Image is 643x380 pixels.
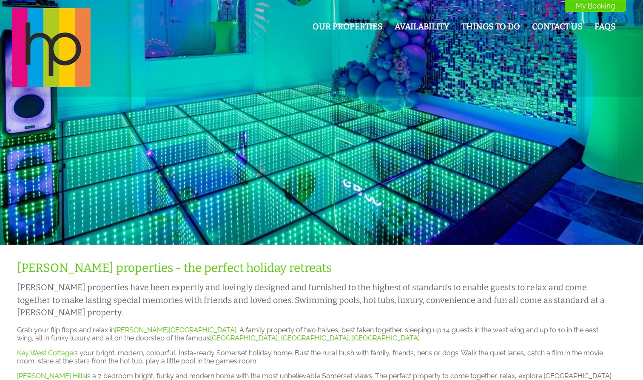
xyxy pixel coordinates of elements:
a: Key West Cottage [17,349,73,357]
p: is your bright, modern, colourful, Insta-ready Somerset holiday home. Bust the rural hush with fa... [17,349,616,365]
a: [PERSON_NAME] Hills [17,372,86,380]
h2: [PERSON_NAME] properties have been expertly and lovingly designed and furnished to the highest of... [17,281,616,319]
a: FAQs [595,22,616,31]
a: Contact Us [532,22,583,31]
a: [PERSON_NAME][GEOGRAPHIC_DATA] [115,326,236,334]
a: Availability [395,22,450,31]
a: [GEOGRAPHIC_DATA], [GEOGRAPHIC_DATA], [GEOGRAPHIC_DATA] [210,334,420,342]
a: Our Properties [313,22,383,31]
a: Things To Do [461,22,520,31]
img: Halula Properties [12,8,91,87]
p: Grab your flip flops and relax in . A family property of two halves, best taken together, sleepin... [17,326,616,342]
h1: [PERSON_NAME] properties - the perfect holiday retreats [17,261,616,275]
